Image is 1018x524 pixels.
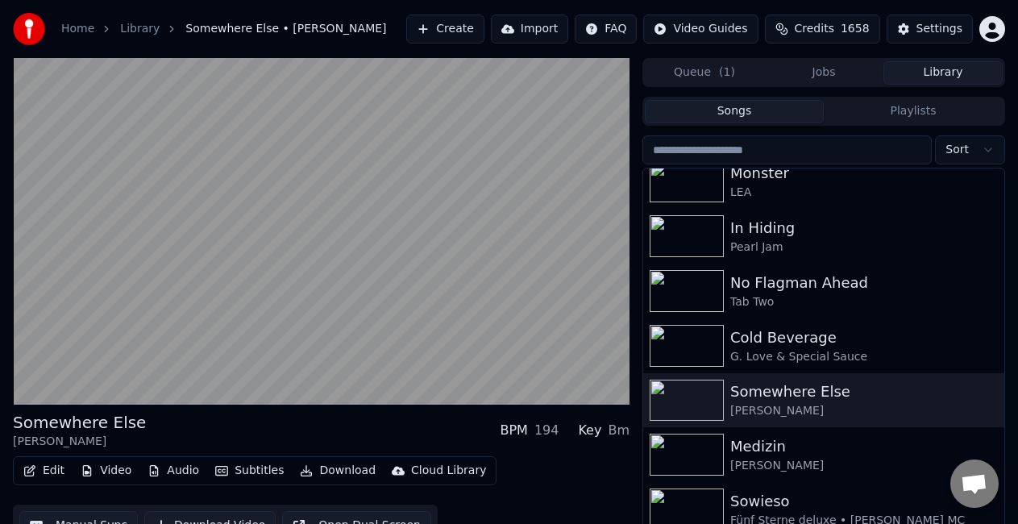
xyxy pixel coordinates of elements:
[13,411,146,434] div: Somewhere Else
[293,460,382,482] button: Download
[141,460,206,482] button: Audio
[61,21,387,37] nav: breadcrumb
[411,463,486,479] div: Cloud Library
[950,460,999,508] a: Open chat
[578,421,601,440] div: Key
[730,217,998,239] div: In Hiding
[730,349,998,365] div: G. Love & Special Sauce
[13,434,146,450] div: [PERSON_NAME]
[74,460,138,482] button: Video
[730,490,998,513] div: Sowieso
[730,294,998,310] div: Tab Two
[730,326,998,349] div: Cold Beverage
[730,185,998,201] div: LEA
[730,458,998,474] div: [PERSON_NAME]
[719,64,735,81] span: ( 1 )
[824,100,1003,123] button: Playlists
[185,21,386,37] span: Somewhere Else • [PERSON_NAME]
[883,61,1003,85] button: Library
[491,15,568,44] button: Import
[730,381,998,403] div: Somewhere Else
[500,421,527,440] div: BPM
[730,272,998,294] div: No Flagman Ahead
[764,61,883,85] button: Jobs
[730,435,998,458] div: Medizin
[945,142,969,158] span: Sort
[730,403,998,419] div: [PERSON_NAME]
[765,15,880,44] button: Credits1658
[841,21,870,37] span: 1658
[17,460,71,482] button: Edit
[643,15,758,44] button: Video Guides
[645,100,824,123] button: Songs
[575,15,637,44] button: FAQ
[795,21,834,37] span: Credits
[406,15,484,44] button: Create
[209,460,290,482] button: Subtitles
[730,239,998,256] div: Pearl Jam
[916,21,962,37] div: Settings
[608,421,629,440] div: Bm
[120,21,160,37] a: Library
[13,13,45,45] img: youka
[534,421,559,440] div: 194
[61,21,94,37] a: Home
[730,162,998,185] div: Monster
[887,15,973,44] button: Settings
[645,61,764,85] button: Queue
